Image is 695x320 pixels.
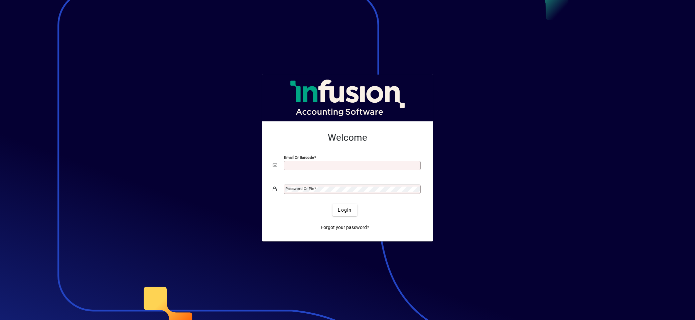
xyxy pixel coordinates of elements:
mat-label: Password or Pin [285,186,314,191]
h2: Welcome [273,132,422,143]
mat-label: Email or Barcode [284,155,314,160]
span: Login [338,207,352,214]
span: Forgot your password? [321,224,369,231]
button: Login [332,204,357,216]
a: Forgot your password? [318,221,372,233]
